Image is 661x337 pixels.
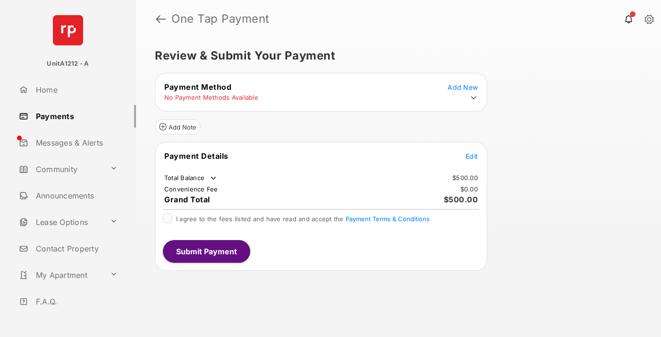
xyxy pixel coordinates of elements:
[163,240,250,263] button: Submit Payment
[15,105,136,128] a: Payments
[452,173,478,182] td: $500.00
[164,82,231,92] span: Payment Method
[15,237,136,260] a: Contact Property
[47,59,89,69] p: UnitA1212 - A
[164,195,210,204] span: Grand Total
[164,185,219,193] td: Convenience Fee
[444,195,478,204] span: $500.00
[155,119,201,134] button: Add Note
[164,93,259,102] td: No Payment Methods Available
[448,83,478,91] span: Add New
[15,158,106,181] a: Community
[466,152,478,160] span: Edit
[15,78,136,101] a: Home
[448,82,478,92] button: Add New
[460,185,478,193] td: $0.00
[346,215,430,223] button: I agree to the fees listed and have read and accept the
[15,184,136,207] a: Announcements
[15,264,106,286] a: My Apartment
[164,173,218,183] td: Total Balance
[171,13,270,25] strong: One Tap Payment
[15,131,136,154] a: Messages & Alerts
[466,151,478,161] button: Edit
[15,211,106,233] a: Lease Options
[155,50,635,61] h5: Review & Submit Your Payment
[176,215,430,223] span: I agree to the fees listed and have read and accept the
[164,151,229,161] span: Payment Details
[15,290,136,313] a: F.A.Q.
[53,15,83,45] img: svg+xml;base64,PHN2ZyB4bWxucz0iaHR0cDovL3d3dy53My5vcmcvMjAwMC9zdmciIHdpZHRoPSI2NCIgaGVpZ2h0PSI2NC...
